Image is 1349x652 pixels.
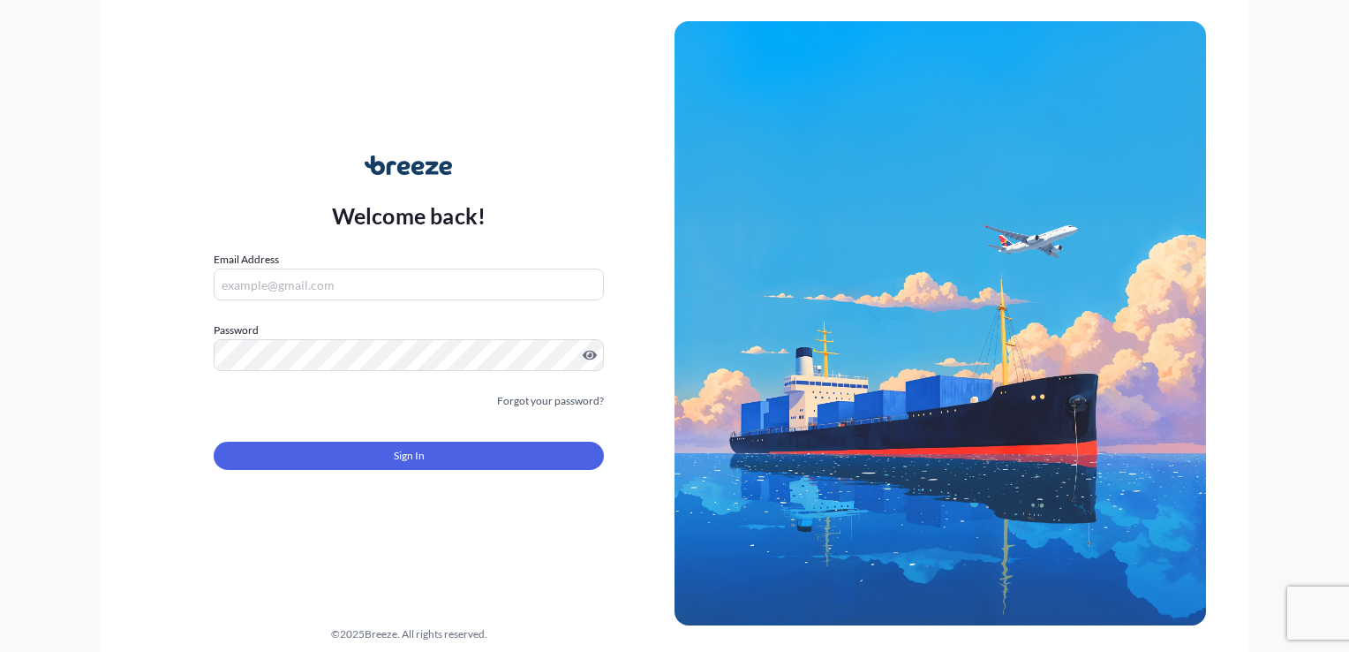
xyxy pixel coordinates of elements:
input: example@gmail.com [214,269,604,300]
a: Forgot your password? [497,392,604,410]
label: Email Address [214,251,279,269]
p: Welcome back! [332,201,486,230]
img: Ship illustration [674,21,1206,625]
button: Sign In [214,442,604,470]
label: Password [214,322,604,339]
span: Sign In [394,447,425,465]
button: Show password [583,348,597,362]
div: © 2025 Breeze. All rights reserved. [143,625,674,643]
